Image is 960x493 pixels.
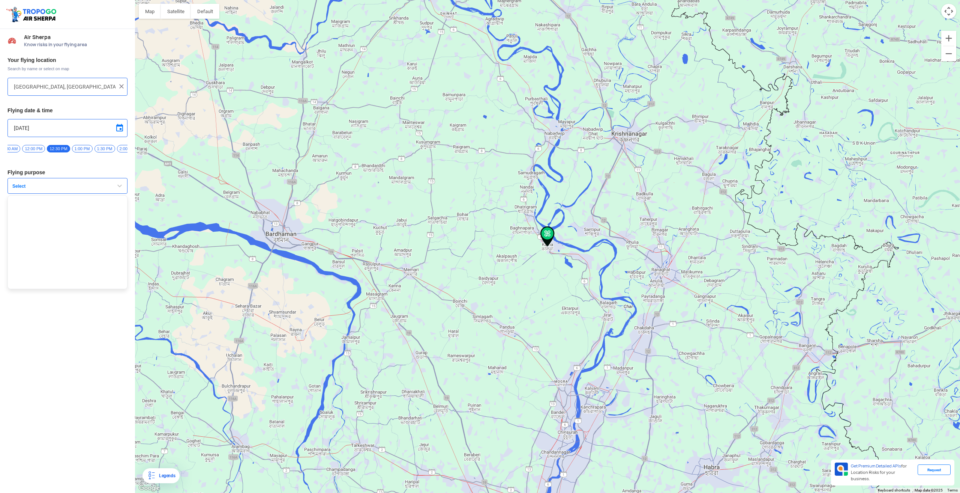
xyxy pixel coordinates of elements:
button: Map camera controls [941,4,956,19]
h3: Your flying location [7,57,127,63]
h3: Flying date & time [7,108,127,113]
span: 2:00 PM [117,145,138,152]
span: Search by name or select on map [7,66,127,72]
div: Request [918,464,951,475]
button: Show satellite imagery [161,4,191,19]
img: Legends [147,471,156,480]
img: ic_close.png [118,83,125,90]
img: Google [137,483,162,493]
img: Premium APIs [835,463,848,476]
button: Show street map [139,4,161,19]
button: Select [7,178,127,194]
div: Legends [156,471,175,480]
span: 1:30 PM [94,145,115,152]
span: 12:30 PM [47,145,70,152]
button: Zoom out [941,46,956,61]
span: Select [9,183,103,189]
ul: Select [7,195,127,289]
h3: Flying purpose [7,170,127,175]
span: 12:00 PM [22,145,45,152]
input: Search your flying location [14,82,115,91]
button: Keyboard shortcuts [878,488,910,493]
a: Open this area in Google Maps (opens a new window) [137,483,162,493]
a: Terms [947,488,958,492]
img: Risk Scores [7,36,16,45]
span: Know risks in your flying area [24,42,127,48]
span: Get Premium Detailed APIs [851,463,901,469]
div: for Location Risks for your business. [848,463,918,482]
button: Zoom in [941,31,956,46]
span: 1:00 PM [72,145,93,152]
span: Map data ©2025 [915,488,943,492]
img: ic_tgdronemaps.svg [6,6,59,23]
input: Select Date [14,124,121,133]
span: Air Sherpa [24,34,127,40]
